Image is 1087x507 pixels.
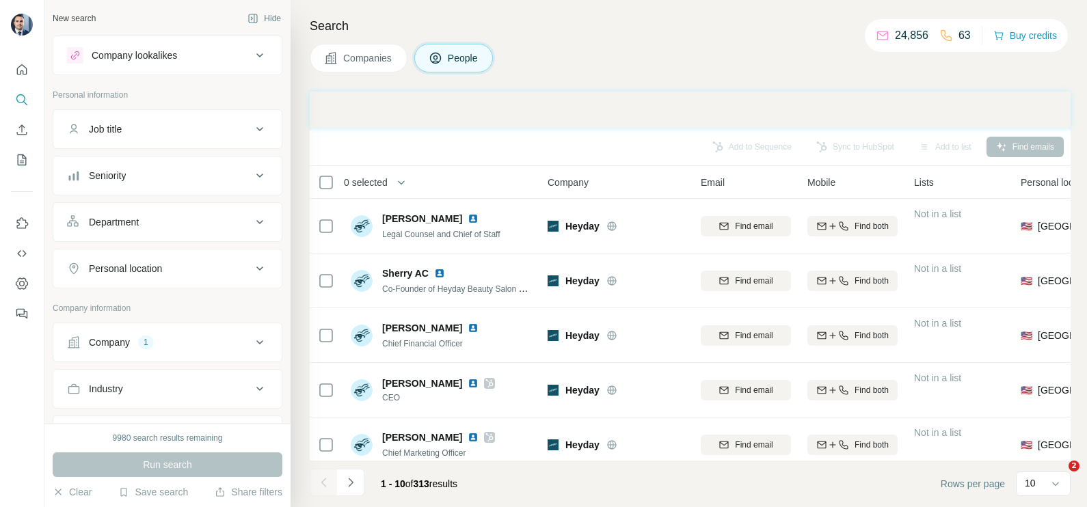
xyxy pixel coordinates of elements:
[701,380,791,400] button: Find email
[53,302,282,314] p: Company information
[215,485,282,499] button: Share filters
[701,325,791,346] button: Find email
[914,427,961,438] span: Not in a list
[310,16,1071,36] h4: Search
[351,379,373,401] img: Avatar
[53,372,282,405] button: Industry
[382,266,429,280] span: Sherry AC
[468,378,479,389] img: LinkedIn logo
[11,57,33,82] button: Quick start
[735,275,773,287] span: Find email
[1025,476,1036,490] p: 10
[382,392,495,404] span: CEO
[468,213,479,224] img: LinkedIn logo
[565,274,600,288] span: Heyday
[701,435,791,455] button: Find email
[565,438,600,452] span: Heyday
[914,176,934,189] span: Lists
[351,434,373,456] img: Avatar
[351,270,373,292] img: Avatar
[548,439,559,450] img: Logo of Heyday
[701,271,791,291] button: Find email
[11,87,33,112] button: Search
[92,49,177,62] div: Company lookalikes
[11,211,33,236] button: Use Surfe on LinkedIn
[565,383,600,397] span: Heyday
[11,301,33,326] button: Feedback
[1021,329,1032,342] span: 🇺🇸
[89,262,162,275] div: Personal location
[735,220,773,232] span: Find email
[382,339,463,348] span: Chief Financial Officer
[1021,438,1032,452] span: 🇺🇸
[11,118,33,142] button: Enrich CSV
[381,478,457,489] span: results
[414,478,429,489] span: 313
[701,216,791,236] button: Find email
[11,241,33,266] button: Use Surfe API
[735,329,773,342] span: Find email
[53,89,282,101] p: Personal information
[118,485,188,499] button: Save search
[735,384,773,396] span: Find email
[914,318,961,329] span: Not in a list
[565,219,600,233] span: Heyday
[807,380,898,400] button: Find both
[53,419,282,452] button: HQ location
[89,215,139,229] div: Department
[1021,383,1032,397] span: 🇺🇸
[138,336,154,348] div: 1
[914,208,961,219] span: Not in a list
[53,485,92,499] button: Clear
[807,216,898,236] button: Find both
[381,478,405,489] span: 1 - 10
[701,176,725,189] span: Email
[468,323,479,333] img: LinkedIn logo
[310,92,1071,128] iframe: Banner
[548,385,559,396] img: Logo of Heyday
[958,27,971,44] p: 63
[1041,461,1073,493] iframe: Intercom live chat
[914,372,961,383] span: Not in a list
[895,27,928,44] p: 24,856
[351,215,373,237] img: Avatar
[238,8,291,29] button: Hide
[89,335,130,349] div: Company
[382,376,462,390] span: [PERSON_NAME]
[855,384,889,396] span: Find both
[337,469,364,496] button: Navigate to next page
[468,432,479,443] img: LinkedIn logo
[53,113,282,146] button: Job title
[405,478,414,489] span: of
[89,122,122,136] div: Job title
[11,14,33,36] img: Avatar
[434,268,445,279] img: LinkedIn logo
[548,275,559,286] img: Logo of Heyday
[53,252,282,285] button: Personal location
[382,212,462,225] span: [PERSON_NAME]
[113,432,223,444] div: 9980 search results remaining
[548,330,559,341] img: Logo of Heyday
[89,169,126,182] div: Seniority
[53,39,282,72] button: Company lookalikes
[855,275,889,287] span: Find both
[344,176,388,189] span: 0 selected
[53,326,282,359] button: Company1
[351,325,373,346] img: Avatar
[382,448,466,458] span: Chief Marketing Officer
[993,26,1057,45] button: Buy credits
[382,283,552,294] span: Co-Founder of Heyday Beauty Salon Cosmetic
[565,329,600,342] span: Heyday
[53,12,96,25] div: New search
[807,176,835,189] span: Mobile
[735,439,773,451] span: Find email
[807,435,898,455] button: Find both
[343,51,393,65] span: Companies
[53,206,282,238] button: Department
[807,271,898,291] button: Find both
[382,323,462,333] span: [PERSON_NAME]
[548,176,589,189] span: Company
[941,477,1005,491] span: Rows per page
[807,325,898,346] button: Find both
[855,439,889,451] span: Find both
